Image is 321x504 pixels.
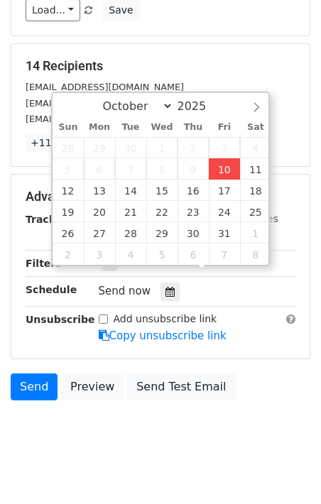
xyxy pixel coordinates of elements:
span: November 3, 2025 [84,243,115,265]
strong: Schedule [26,284,77,295]
a: Send [11,373,58,400]
span: October 1, 2025 [146,137,178,158]
a: Send Test Email [127,373,235,400]
a: +11 more [26,134,85,152]
span: October 8, 2025 [146,158,178,180]
span: October 3, 2025 [209,137,240,158]
span: October 30, 2025 [178,222,209,243]
span: Fri [209,123,240,132]
span: Tue [115,123,146,132]
strong: Unsubscribe [26,314,95,325]
a: Preview [61,373,124,400]
h5: 14 Recipients [26,58,295,74]
span: Wed [146,123,178,132]
span: October 24, 2025 [209,201,240,222]
a: Copy unsubscribe link [99,329,227,342]
span: October 27, 2025 [84,222,115,243]
span: October 9, 2025 [178,158,209,180]
span: October 5, 2025 [53,158,84,180]
span: October 17, 2025 [209,180,240,201]
iframe: Chat Widget [250,436,321,504]
span: September 28, 2025 [53,137,84,158]
span: September 29, 2025 [84,137,115,158]
span: October 18, 2025 [240,180,271,201]
span: October 14, 2025 [115,180,146,201]
span: November 1, 2025 [240,222,271,243]
small: [EMAIL_ADDRESS][DOMAIN_NAME] [26,98,184,109]
span: October 6, 2025 [84,158,115,180]
span: November 5, 2025 [146,243,178,265]
span: October 7, 2025 [115,158,146,180]
label: Add unsubscribe link [114,312,217,327]
span: October 16, 2025 [178,180,209,201]
span: October 13, 2025 [84,180,115,201]
span: November 6, 2025 [178,243,209,265]
span: November 8, 2025 [240,243,271,265]
input: Year [173,99,224,113]
strong: Tracking [26,214,73,225]
span: October 23, 2025 [178,201,209,222]
span: Mon [84,123,115,132]
small: [EMAIL_ADDRESS][DOMAIN_NAME] [26,82,184,92]
span: September 30, 2025 [115,137,146,158]
span: October 29, 2025 [146,222,178,243]
strong: Filters [26,258,62,269]
span: October 4, 2025 [240,137,271,158]
span: Sun [53,123,84,132]
span: Send now [99,285,151,297]
span: October 22, 2025 [146,201,178,222]
span: October 28, 2025 [115,222,146,243]
span: October 21, 2025 [115,201,146,222]
span: October 10, 2025 [209,158,240,180]
span: October 11, 2025 [240,158,271,180]
span: October 15, 2025 [146,180,178,201]
span: October 2, 2025 [178,137,209,158]
span: November 7, 2025 [209,243,240,265]
span: November 4, 2025 [115,243,146,265]
label: UTM Codes [222,212,278,226]
span: October 31, 2025 [209,222,240,243]
span: October 19, 2025 [53,201,84,222]
span: November 2, 2025 [53,243,84,265]
span: Thu [178,123,209,132]
span: October 20, 2025 [84,201,115,222]
h5: Advanced [26,189,295,204]
small: [EMAIL_ADDRESS][DOMAIN_NAME] [26,114,184,124]
span: October 25, 2025 [240,201,271,222]
span: October 12, 2025 [53,180,84,201]
span: October 26, 2025 [53,222,84,243]
span: Sat [240,123,271,132]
